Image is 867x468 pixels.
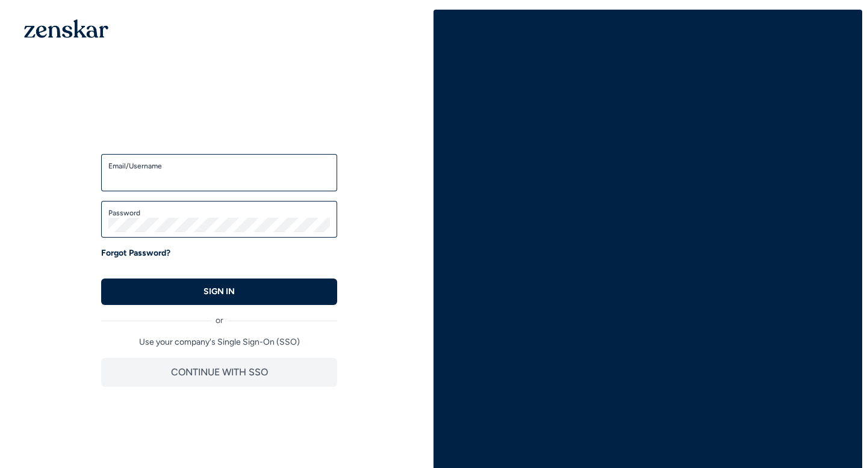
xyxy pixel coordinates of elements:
[24,19,108,38] img: 1OGAJ2xQqyY4LXKgY66KYq0eOWRCkrZdAb3gUhuVAqdWPZE9SRJmCz+oDMSn4zDLXe31Ii730ItAGKgCKgCCgCikA4Av8PJUP...
[204,286,235,298] p: SIGN IN
[101,279,337,305] button: SIGN IN
[108,161,330,171] label: Email/Username
[108,208,330,218] label: Password
[101,358,337,387] button: CONTINUE WITH SSO
[101,336,337,348] p: Use your company's Single Sign-On (SSO)
[101,305,337,327] div: or
[101,247,170,259] a: Forgot Password?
